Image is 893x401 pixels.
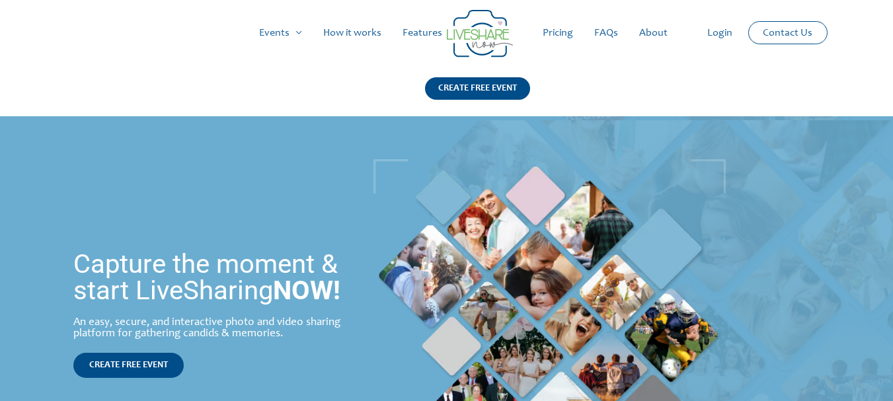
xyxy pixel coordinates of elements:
[249,12,313,54] a: Events
[584,12,629,54] a: FAQs
[73,251,354,304] h1: Capture the moment & start LiveSharing
[392,12,453,54] a: Features
[425,77,530,100] div: CREATE FREE EVENT
[23,12,870,54] nav: Site Navigation
[313,12,392,54] a: How it works
[447,10,513,57] img: Group 14 | Live Photo Slideshow for Events | Create Free Events Album for Any Occasion
[73,317,354,340] div: An easy, secure, and interactive photo and video sharing platform for gathering candids & memories.
[425,77,530,116] a: CREATE FREE EVENT
[273,275,340,306] strong: NOW!
[73,353,184,378] a: CREATE FREE EVENT
[752,22,823,44] a: Contact Us
[697,12,743,54] a: Login
[89,361,168,370] span: CREATE FREE EVENT
[629,12,678,54] a: About
[532,12,584,54] a: Pricing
